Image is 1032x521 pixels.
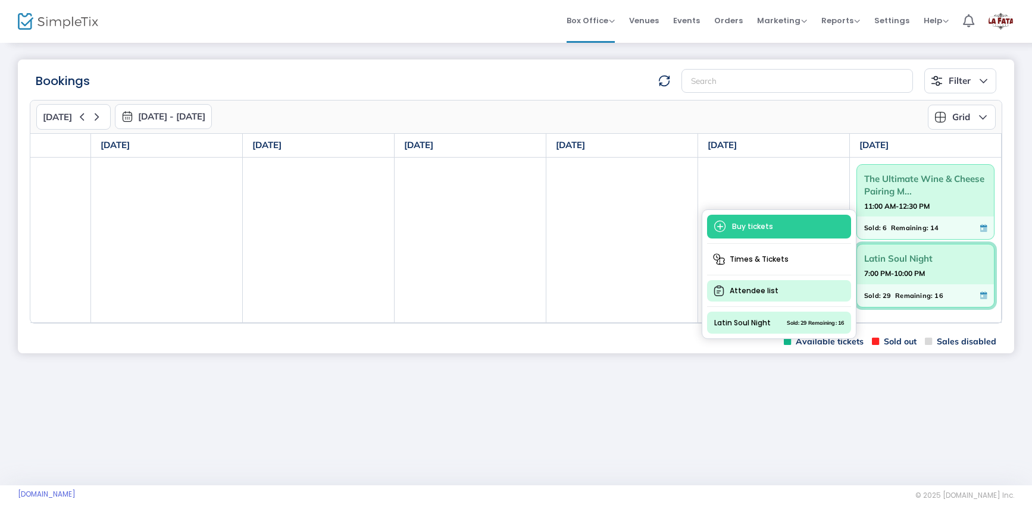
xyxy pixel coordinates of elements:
span: Latin Soul Night [864,249,987,268]
strong: 7:00 PM-10:00 PM [864,266,925,281]
span: 6 [883,221,887,234]
strong: 11:00 AM-12:30 PM [864,199,930,214]
span: Events [673,5,700,36]
m-panel-title: Bookings [36,72,90,90]
img: grid [934,111,946,123]
th: [DATE] [850,134,1002,158]
img: filter [931,75,943,87]
span: Sold: [864,221,881,234]
span: Reports [821,15,860,26]
img: clipboard [713,285,725,297]
img: refresh-data [658,75,670,87]
th: [DATE] [91,134,243,158]
span: Attendee list [707,280,851,302]
span: Available tickets [784,336,864,347]
span: Remaining: [895,289,933,302]
button: [DATE] - [DATE] [115,104,212,129]
button: Filter [924,68,996,93]
th: [DATE] [698,134,850,158]
span: Sold: 29 Remaining: 16 [787,318,844,328]
th: [DATE] [546,134,698,158]
span: 29 [883,289,891,302]
span: Marketing [757,15,807,26]
span: Sold out [872,336,917,347]
span: Box Office [567,15,615,26]
span: Orders [714,5,743,36]
input: Search [681,69,913,93]
span: © 2025 [DOMAIN_NAME] Inc. [915,491,1014,500]
span: Buy tickets [707,215,851,238]
span: Latin Soul Night [714,318,771,328]
span: Help [924,15,949,26]
span: 16 [934,289,943,302]
span: 14 [930,221,939,234]
th: [DATE] [395,134,546,158]
span: Settings [874,5,909,36]
span: [DATE] [43,112,72,123]
th: [DATE] [243,134,395,158]
button: Grid [928,105,996,130]
span: The Ultimate Wine & Cheese Pairing M... [864,170,987,200]
span: Venues [629,5,659,36]
img: monthly [121,111,133,123]
span: Sold: [864,289,881,302]
span: Sales disabled [925,336,996,347]
button: [DATE] [36,104,111,130]
a: [DOMAIN_NAME] [18,489,76,499]
span: Remaining: [891,221,928,234]
span: Times & Tickets [707,249,851,270]
img: times-tickets [713,253,725,265]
